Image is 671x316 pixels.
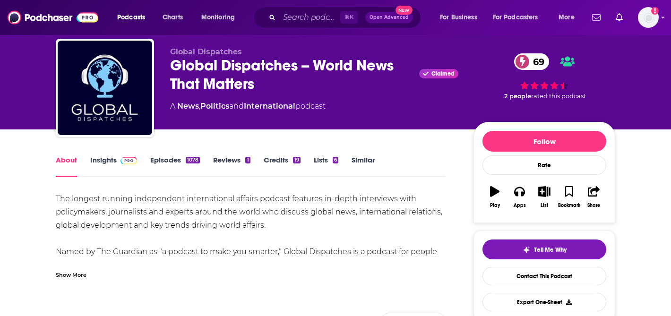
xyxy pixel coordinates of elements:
[370,15,409,20] span: Open Advanced
[279,10,340,25] input: Search podcasts, credits, & more...
[482,267,606,285] a: Contact This Podcast
[150,155,200,177] a: Episodes1078
[245,157,250,163] div: 1
[199,102,200,111] span: ,
[365,12,413,23] button: Open AdvancedNew
[111,10,157,25] button: open menu
[431,71,455,76] span: Claimed
[490,203,500,208] div: Play
[482,293,606,311] button: Export One-Sheet
[552,10,586,25] button: open menu
[117,11,145,24] span: Podcasts
[482,239,606,259] button: tell me why sparkleTell Me Why
[120,157,137,164] img: Podchaser Pro
[293,157,301,163] div: 19
[638,7,659,28] span: Logged in as Christina1234
[588,9,604,26] a: Show notifications dropdown
[514,53,549,70] a: 69
[587,203,600,208] div: Share
[195,10,247,25] button: open menu
[558,203,580,208] div: Bookmark
[507,180,532,214] button: Apps
[482,155,606,175] div: Rate
[532,180,557,214] button: List
[56,155,77,177] a: About
[638,7,659,28] img: User Profile
[582,180,606,214] button: Share
[264,155,301,177] a: Credits19
[493,11,538,24] span: For Podcasters
[524,53,549,70] span: 69
[559,11,575,24] span: More
[186,157,200,163] div: 1078
[352,155,375,177] a: Similar
[440,11,477,24] span: For Business
[170,101,326,112] div: A podcast
[473,47,615,106] div: 69 2 peoplerated this podcast
[482,180,507,214] button: Play
[531,93,586,100] span: rated this podcast
[557,180,581,214] button: Bookmark
[200,102,229,111] a: Politics
[651,7,659,15] svg: Add a profile image
[213,155,250,177] a: Reviews1
[244,102,295,111] a: International
[482,131,606,152] button: Follow
[612,9,627,26] a: Show notifications dropdown
[170,47,242,56] span: Global Dispatches
[229,102,244,111] span: and
[396,6,413,15] span: New
[56,192,446,272] div: The longest running independent international affairs podcast features in-depth interviews with p...
[487,10,552,25] button: open menu
[504,93,531,100] span: 2 people
[541,203,548,208] div: List
[163,11,183,24] span: Charts
[638,7,659,28] button: Show profile menu
[90,155,137,177] a: InsightsPodchaser Pro
[8,9,98,26] img: Podchaser - Follow, Share and Rate Podcasts
[314,155,338,177] a: Lists6
[262,7,430,28] div: Search podcasts, credits, & more...
[514,203,526,208] div: Apps
[340,11,358,24] span: ⌘ K
[534,246,567,254] span: Tell Me Why
[523,246,530,254] img: tell me why sparkle
[433,10,489,25] button: open menu
[156,10,189,25] a: Charts
[201,11,235,24] span: Monitoring
[177,102,199,111] a: News
[333,157,338,163] div: 6
[58,41,152,135] img: Global Dispatches -- World News That Matters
